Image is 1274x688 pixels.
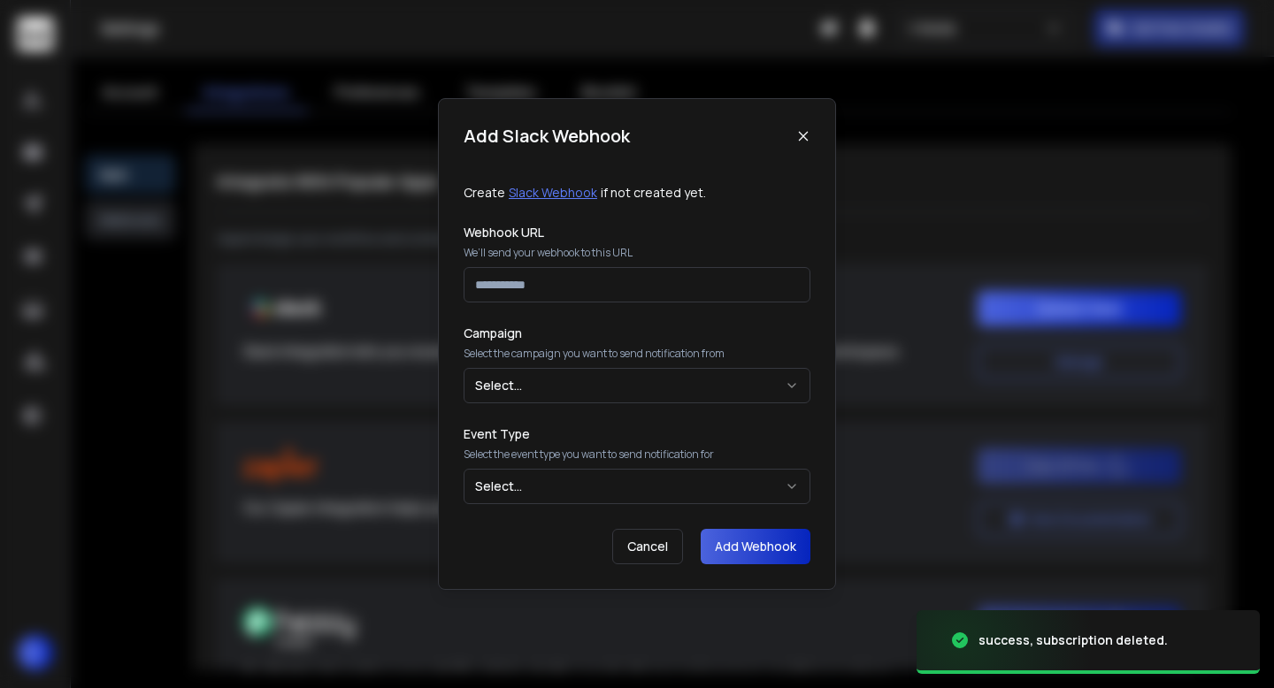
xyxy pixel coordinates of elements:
[464,184,505,202] p: Create
[612,529,683,564] button: Cancel
[50,28,87,42] div: v 4.0.25
[464,347,810,361] p: Select the campaign you want to send notification from
[178,103,192,117] img: tab_keywords_by_traffic_grey.svg
[464,226,810,239] label: Webhook URL
[464,469,810,504] button: Select...
[93,104,135,116] div: Dominio
[464,246,810,260] p: We’ll send your webhook to this URL
[601,184,706,202] p: if not created yet.
[197,104,294,116] div: Keyword (traffico)
[509,184,597,202] a: Slack Webhook
[464,428,810,440] label: Event Type
[464,327,810,340] label: Campaign
[464,447,810,462] p: Select the event type you want to send notification for
[464,368,810,403] button: Select...
[73,103,88,117] img: tab_domain_overview_orange.svg
[28,46,42,60] img: website_grey.svg
[46,46,130,60] div: Dominio: [URL]
[701,529,810,564] button: Add Webhook
[979,631,1168,649] div: success, subscription deleted.
[464,124,630,149] h1: Add Slack Webhook
[28,28,42,42] img: logo_orange.svg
